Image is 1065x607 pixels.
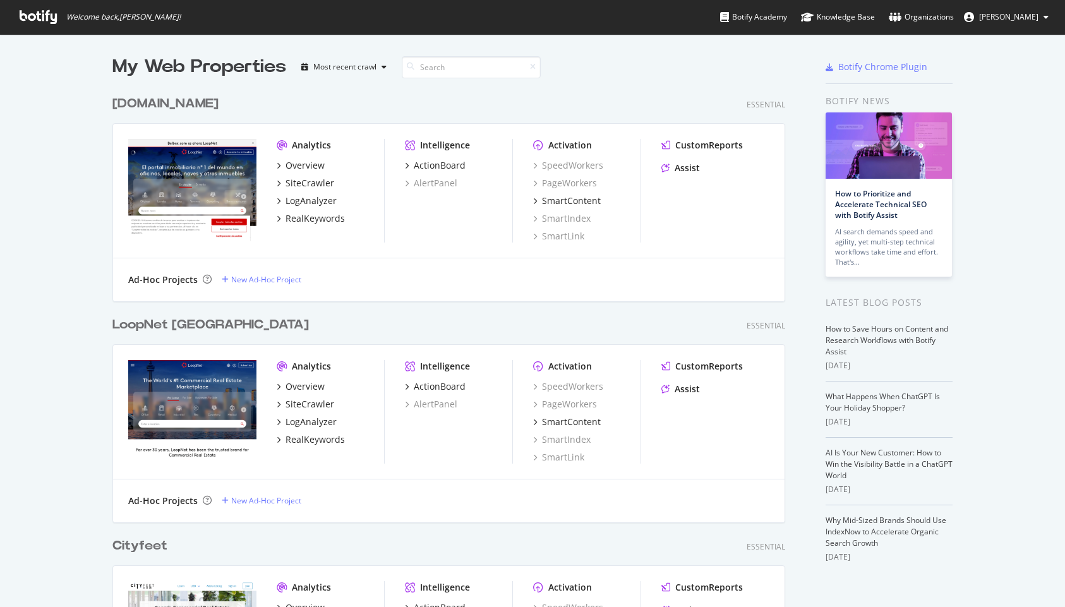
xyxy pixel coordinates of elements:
span: Emily Marquez [979,11,1038,22]
a: ActionBoard [405,159,466,172]
div: Knowledge Base [801,11,875,23]
div: AI search demands speed and agility, yet multi-step technical workflows take time and effort. Tha... [835,227,942,267]
a: How to Prioritize and Accelerate Technical SEO with Botify Assist [835,188,927,220]
div: ActionBoard [414,159,466,172]
a: SmartLink [533,451,584,464]
div: [DATE] [826,416,953,428]
a: PageWorkers [533,177,597,189]
div: SiteCrawler [286,398,334,411]
div: CustomReports [675,139,743,152]
a: LoopNet [GEOGRAPHIC_DATA] [112,316,314,334]
div: Intelligence [420,360,470,373]
div: Assist [675,383,700,395]
div: SmartContent [542,416,601,428]
div: Analytics [292,581,331,594]
div: Cityfeet [112,537,167,555]
div: SiteCrawler [286,177,334,189]
div: Botify Academy [720,11,787,23]
input: Search [402,56,541,78]
img: How to Prioritize and Accelerate Technical SEO with Botify Assist [826,112,952,179]
div: Activation [548,139,592,152]
div: [DATE] [826,360,953,371]
span: Welcome back, [PERSON_NAME] ! [66,12,181,22]
div: New Ad-Hoc Project [231,274,301,285]
a: CustomReports [661,581,743,594]
a: Overview [277,380,325,393]
a: Assist [661,162,700,174]
div: Analytics [292,360,331,373]
div: Activation [548,360,592,373]
img: loopnet.es [128,139,256,241]
a: AlertPanel [405,398,457,411]
a: SmartIndex [533,212,591,225]
a: SmartContent [533,416,601,428]
div: Botify Chrome Plugin [838,61,927,73]
button: Most recent crawl [296,57,392,77]
div: [DATE] [826,551,953,563]
div: CustomReports [675,581,743,594]
div: Activation [548,581,592,594]
div: Ad-Hoc Projects [128,273,198,286]
a: New Ad-Hoc Project [222,274,301,285]
a: PageWorkers [533,398,597,411]
a: [DOMAIN_NAME] [112,95,224,113]
a: ActionBoard [405,380,466,393]
div: Intelligence [420,139,470,152]
div: Most recent crawl [313,63,376,71]
a: SpeedWorkers [533,380,603,393]
a: Assist [661,383,700,395]
div: Latest Blog Posts [826,296,953,310]
a: Why Mid-Sized Brands Should Use IndexNow to Accelerate Organic Search Growth [826,515,946,548]
div: My Web Properties [112,54,286,80]
div: [DATE] [826,484,953,495]
a: Overview [277,159,325,172]
a: SiteCrawler [277,177,334,189]
a: Botify Chrome Plugin [826,61,927,73]
div: Ad-Hoc Projects [128,495,198,507]
div: Essential [747,99,785,110]
a: SmartLink [533,230,584,243]
div: LoopNet [GEOGRAPHIC_DATA] [112,316,309,334]
a: SmartContent [533,195,601,207]
div: [DOMAIN_NAME] [112,95,219,113]
a: CustomReports [661,360,743,373]
a: RealKeywords [277,212,345,225]
button: [PERSON_NAME] [954,7,1059,27]
a: AI Is Your New Customer: How to Win the Visibility Battle in a ChatGPT World [826,447,953,481]
div: SmartContent [542,195,601,207]
div: New Ad-Hoc Project [231,495,301,506]
a: RealKeywords [277,433,345,446]
div: CustomReports [675,360,743,373]
a: AlertPanel [405,177,457,189]
a: SiteCrawler [277,398,334,411]
div: Intelligence [420,581,470,594]
div: LogAnalyzer [286,416,337,428]
div: Overview [286,159,325,172]
a: How to Save Hours on Content and Research Workflows with Botify Assist [826,323,948,357]
div: Essential [747,541,785,552]
div: RealKeywords [286,433,345,446]
a: What Happens When ChatGPT Is Your Holiday Shopper? [826,391,940,413]
div: Analytics [292,139,331,152]
a: New Ad-Hoc Project [222,495,301,506]
div: LogAnalyzer [286,195,337,207]
a: SmartIndex [533,433,591,446]
div: Organizations [889,11,954,23]
div: Botify news [826,94,953,108]
a: CustomReports [661,139,743,152]
div: Assist [675,162,700,174]
a: SpeedWorkers [533,159,603,172]
div: ActionBoard [414,380,466,393]
a: Cityfeet [112,537,172,555]
a: LogAnalyzer [277,416,337,428]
